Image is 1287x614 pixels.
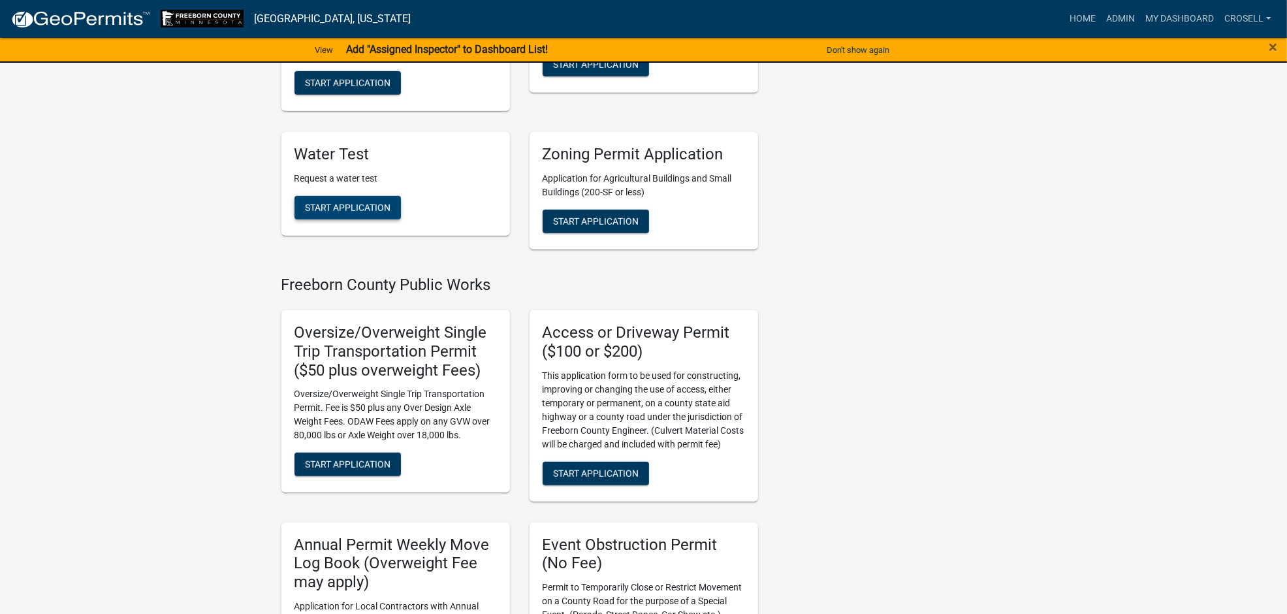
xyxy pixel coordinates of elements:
[305,202,390,213] span: Start Application
[543,536,745,574] h5: Event Obstruction Permit (No Fee)
[553,468,639,478] span: Start Application
[1269,39,1277,55] button: Close
[1064,7,1101,31] a: Home
[294,536,497,592] h5: Annual Permit Weekly Move Log Book (Overweight Fee may apply)
[543,369,745,451] p: This application form to be used for constructing, improving or changing the use of access, eithe...
[1219,7,1277,31] a: crosell
[1140,7,1219,31] a: My Dashboard
[254,8,411,30] a: [GEOGRAPHIC_DATA], [US_STATE]
[543,145,745,164] h5: Zoning Permit Application
[305,78,390,88] span: Start Application
[1269,38,1277,56] span: ×
[821,39,895,61] button: Don't show again
[305,459,390,470] span: Start Application
[294,145,497,164] h5: Water Test
[543,462,649,485] button: Start Application
[543,53,649,76] button: Start Application
[281,276,758,295] h4: Freeborn County Public Works
[346,43,548,56] strong: Add "Assigned Inspector" to Dashboard List!
[543,172,745,199] p: Application for Agricultural Buildings and Small Buildings (200-SF or less)
[294,172,497,186] p: Request a water test
[294,387,497,442] p: Oversize/Overweight Single Trip Transportation Permit. Fee is $50 plus any Over Design Axle Weigh...
[543,210,649,233] button: Start Application
[1101,7,1140,31] a: Admin
[161,10,244,27] img: Freeborn County, Minnesota
[543,323,745,361] h5: Access or Driveway Permit ($100 or $200)
[294,196,401,219] button: Start Application
[294,71,401,95] button: Start Application
[310,39,338,61] a: View
[294,453,401,476] button: Start Application
[553,59,639,69] span: Start Application
[553,216,639,227] span: Start Application
[294,323,497,380] h5: Oversize/Overweight Single Trip Transportation Permit ($50 plus overweight Fees)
